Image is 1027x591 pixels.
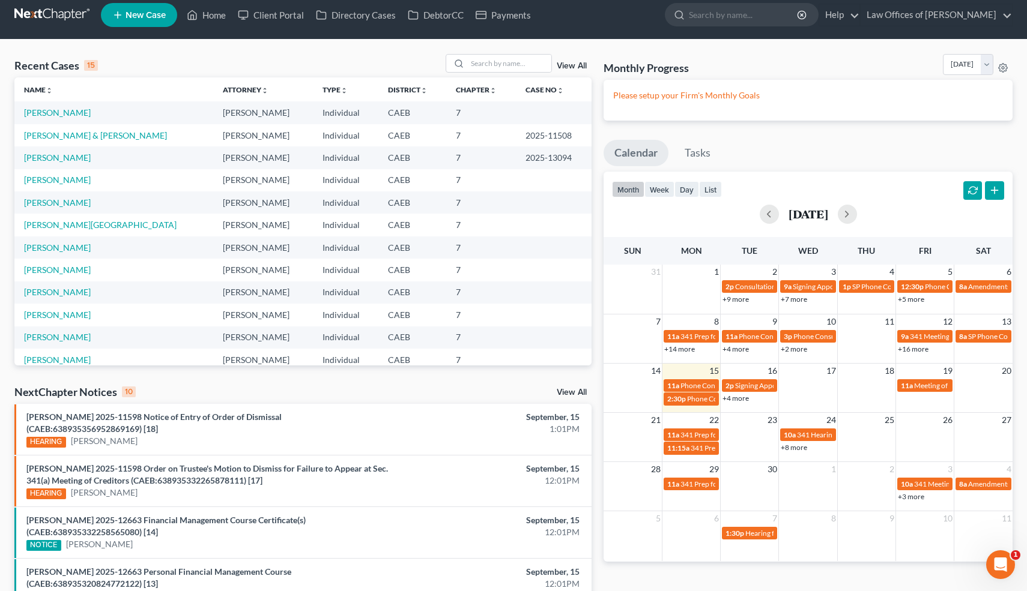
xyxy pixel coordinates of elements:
[378,304,446,326] td: CAEB
[830,511,837,526] span: 8
[681,245,702,256] span: Mon
[680,430,778,439] span: 341 Prep for [PERSON_NAME]
[781,295,807,304] a: +7 more
[766,364,778,378] span: 16
[735,381,870,390] span: Signing Appointment for [PERSON_NAME]
[26,412,282,434] a: [PERSON_NAME] 2025-11598 Notice of Entry of Order of Dismissal (CAEB:638935356952869169) [18]
[766,413,778,427] span: 23
[26,540,61,551] div: NOTICE
[313,146,378,169] td: Individual
[726,529,744,538] span: 1:30p
[313,326,378,349] td: Individual
[446,259,516,281] td: 7
[947,265,954,279] span: 5
[644,181,674,197] button: week
[14,58,98,73] div: Recent Cases
[388,85,428,94] a: Districtunfold_more
[213,191,313,214] td: [PERSON_NAME]
[687,394,818,403] span: Phone Consultation for [PERSON_NAME]
[181,4,232,26] a: Home
[742,245,757,256] span: Tue
[901,282,924,291] span: 12:30p
[1005,462,1013,476] span: 4
[378,191,446,214] td: CAEB
[1005,265,1013,279] span: 6
[825,413,837,427] span: 24
[24,265,91,275] a: [PERSON_NAME]
[446,236,516,259] td: 7
[213,349,313,371] td: [PERSON_NAME]
[378,169,446,191] td: CAEB
[26,488,66,499] div: HEARING
[557,62,587,70] a: View All
[784,332,792,341] span: 3p
[604,61,689,75] h3: Monthly Progress
[667,332,679,341] span: 11a
[713,265,720,279] span: 1
[24,242,91,253] a: [PERSON_NAME]
[516,146,592,169] td: 2025-13094
[313,349,378,371] td: Individual
[24,130,167,140] a: [PERSON_NAME] & [PERSON_NAME]
[793,332,915,341] span: Phone Consultation for Gamble, Taylor
[1011,550,1020,560] span: 1
[378,259,446,281] td: CAEB
[446,191,516,214] td: 7
[24,355,91,365] a: [PERSON_NAME]
[557,87,564,94] i: unfold_more
[771,511,778,526] span: 7
[213,146,313,169] td: [PERSON_NAME]
[968,479,1012,488] span: Amendments:
[446,326,516,349] td: 7
[650,265,662,279] span: 31
[223,85,268,94] a: Attorneyunfold_more
[708,462,720,476] span: 29
[771,314,778,329] span: 9
[446,349,516,371] td: 7
[446,281,516,304] td: 7
[830,462,837,476] span: 1
[667,479,679,488] span: 11a
[378,281,446,304] td: CAEB
[898,295,924,304] a: +5 more
[24,287,91,297] a: [PERSON_NAME]
[213,326,313,349] td: [PERSON_NAME]
[446,101,516,124] td: 7
[667,430,679,439] span: 11a
[771,265,778,279] span: 2
[680,332,778,341] span: 341 Prep for [PERSON_NAME]
[766,462,778,476] span: 30
[232,4,310,26] a: Client Portal
[378,146,446,169] td: CAEB
[674,140,721,166] a: Tasks
[947,462,954,476] span: 3
[942,364,954,378] span: 19
[825,314,837,329] span: 10
[789,208,828,220] h2: [DATE]
[24,107,91,118] a: [PERSON_NAME]
[213,101,313,124] td: [PERSON_NAME]
[901,479,913,488] span: 10a
[667,381,679,390] span: 11a
[910,332,1018,341] span: 341 Meeting for [PERSON_NAME]
[516,124,592,146] td: 2025-11508
[1001,413,1013,427] span: 27
[959,479,967,488] span: 8a
[784,430,796,439] span: 10a
[213,124,313,146] td: [PERSON_NAME]
[378,349,446,371] td: CAEB
[213,236,313,259] td: [PERSON_NAME]
[66,538,133,550] a: [PERSON_NAME]
[699,181,722,197] button: list
[378,124,446,146] td: CAEB
[650,413,662,427] span: 21
[323,85,348,94] a: Typeunfold_more
[959,332,967,341] span: 8a
[723,344,749,353] a: +4 more
[313,169,378,191] td: Individual
[26,566,291,589] a: [PERSON_NAME] 2025-12663 Personal Financial Management Course (CAEB:638935320824772122) [13]
[655,314,662,329] span: 7
[708,364,720,378] span: 15
[378,236,446,259] td: CAEB
[784,282,792,291] span: 9a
